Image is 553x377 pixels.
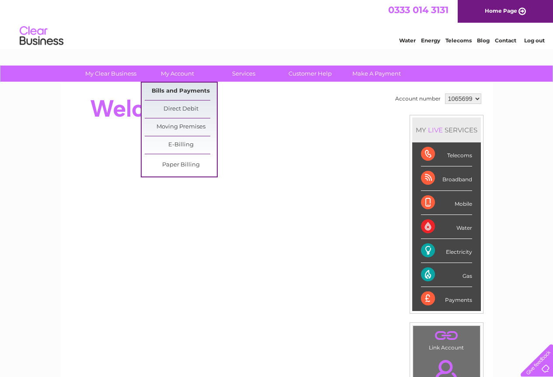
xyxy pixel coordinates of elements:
[19,23,64,49] img: logo.png
[274,66,346,82] a: Customer Help
[208,66,280,82] a: Services
[421,287,472,311] div: Payments
[388,4,449,15] a: 0333 014 3131
[145,136,217,154] a: E-Billing
[495,37,516,44] a: Contact
[445,37,472,44] a: Telecoms
[75,66,147,82] a: My Clear Business
[524,37,545,44] a: Log out
[145,118,217,136] a: Moving Premises
[70,5,483,42] div: Clear Business is a trading name of Verastar Limited (registered in [GEOGRAPHIC_DATA] No. 3667643...
[341,66,413,82] a: Make A Payment
[421,191,472,215] div: Mobile
[421,215,472,239] div: Water
[421,239,472,263] div: Electricity
[415,328,478,343] a: .
[421,166,472,190] div: Broadband
[426,126,445,134] div: LIVE
[421,142,472,166] div: Telecoms
[399,37,416,44] a: Water
[145,156,217,174] a: Paper Billing
[145,100,217,118] a: Direct Debit
[145,83,217,100] a: Bills and Payments
[421,37,440,44] a: Energy
[477,37,490,44] a: Blog
[412,118,481,142] div: MY SERVICES
[421,263,472,287] div: Gas
[413,325,480,353] td: Link Account
[393,91,443,106] td: Account number
[141,66,213,82] a: My Account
